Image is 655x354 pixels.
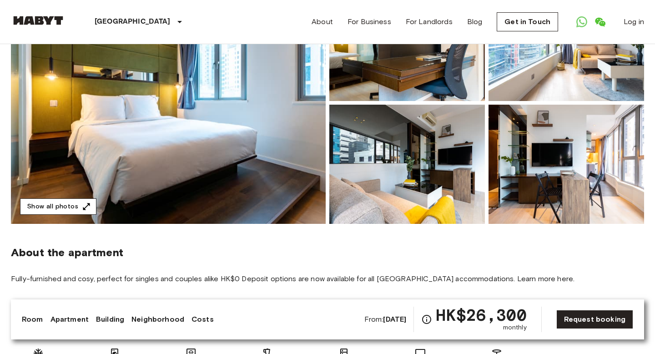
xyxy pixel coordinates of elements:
img: Picture of unit HK-01-054-010-01 [329,105,485,224]
button: Show all photos [20,198,96,215]
span: Fully-furnished and cosy, perfect for singles and couples alike HK$0 Deposit options are now avai... [11,274,644,284]
svg: Check cost overview for full price breakdown. Please note that discounts apply to new joiners onl... [421,314,432,325]
a: About [312,16,333,27]
img: Picture of unit HK-01-054-010-01 [489,105,644,224]
a: Room [22,314,43,325]
a: Open WhatsApp [573,13,591,31]
b: [DATE] [383,315,406,324]
a: Request booking [556,310,633,329]
a: For Business [348,16,391,27]
img: Habyt [11,16,65,25]
a: Building [96,314,124,325]
a: Blog [467,16,483,27]
a: Neighborhood [131,314,184,325]
a: Open WeChat [591,13,609,31]
a: Log in [624,16,644,27]
a: Apartment [50,314,89,325]
span: From: [364,314,407,324]
p: [GEOGRAPHIC_DATA] [95,16,171,27]
span: HK$26,300 [436,307,526,323]
a: Get in Touch [497,12,558,31]
a: For Landlords [406,16,453,27]
span: monthly [503,323,527,332]
a: Costs [191,314,214,325]
span: About the apartment [11,246,123,259]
